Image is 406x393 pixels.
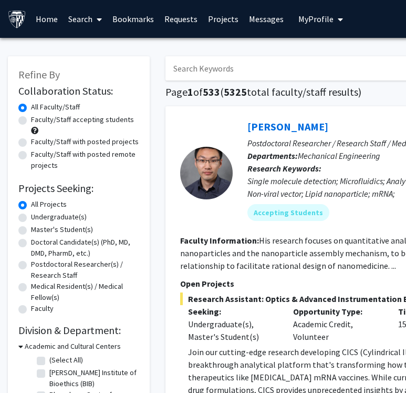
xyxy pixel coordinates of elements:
[31,199,67,210] label: All Projects
[31,259,139,281] label: Postdoctoral Researcher(s) / Research Staff
[18,85,139,97] h2: Collaboration Status:
[244,1,289,37] a: Messages
[18,324,139,337] h2: Division & Department:
[247,150,298,161] b: Departments:
[31,224,93,235] label: Master's Student(s)
[31,281,139,303] label: Medical Resident(s) / Medical Fellow(s)
[159,1,203,37] a: Requests
[285,305,390,343] div: Academic Credit, Volunteer
[247,120,328,133] a: [PERSON_NAME]
[188,318,277,343] div: Undergraduate(s), Master's Student(s)
[8,10,26,28] img: Johns Hopkins University Logo
[30,1,63,37] a: Home
[203,1,244,37] a: Projects
[31,211,87,223] label: Undergraduate(s)
[31,136,139,147] label: Faculty/Staff with posted projects
[203,85,220,98] span: 533
[188,85,193,98] span: 1
[31,303,54,314] label: Faculty
[188,305,277,318] p: Seeking:
[107,1,159,37] a: Bookmarks
[18,182,139,195] h2: Projects Seeking:
[25,341,121,352] h3: Academic and Cultural Centers
[298,14,334,24] span: My Profile
[63,1,107,37] a: Search
[180,235,259,246] b: Faculty Information:
[247,204,329,221] mat-chip: Accepting Students
[49,355,83,366] label: (Select All)
[31,237,139,259] label: Doctoral Candidate(s) (PhD, MD, DMD, PharmD, etc.)
[298,150,380,161] span: Mechanical Engineering
[247,163,321,174] b: Research Keywords:
[31,114,134,125] label: Faculty/Staff accepting students
[18,68,60,81] span: Refine By
[293,305,382,318] p: Opportunity Type:
[224,85,247,98] span: 5325
[31,102,80,113] label: All Faculty/Staff
[8,346,45,385] iframe: Chat
[49,367,137,389] label: [PERSON_NAME] Institute of Bioethics (BIB)
[31,149,139,171] label: Faculty/Staff with posted remote projects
